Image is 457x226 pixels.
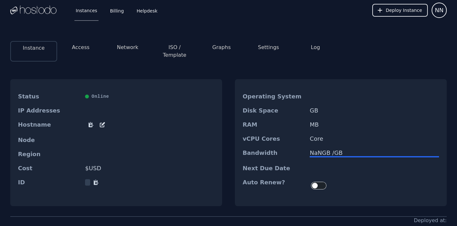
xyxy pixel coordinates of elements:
[243,165,305,172] dt: Next Due Date
[243,107,305,114] dt: Disk Space
[85,93,214,100] div: Online
[435,6,444,15] span: NN
[258,44,279,51] button: Settings
[72,44,90,51] button: Access
[243,121,305,128] dt: RAM
[310,107,439,114] dd: GB
[18,137,80,143] dt: Node
[18,93,80,100] dt: Status
[243,150,305,157] dt: Bandwidth
[85,165,214,172] dd: $ USD
[18,121,80,129] dt: Hostname
[243,136,305,142] dt: vCPU Cores
[311,44,320,51] button: Log
[372,4,428,17] button: Deploy Instance
[310,121,439,128] dd: MB
[18,165,80,172] dt: Cost
[432,3,447,18] button: User menu
[18,107,80,114] dt: IP Addresses
[310,136,439,142] dd: Core
[212,44,231,51] button: Graphs
[23,44,45,52] button: Instance
[117,44,138,51] button: Network
[10,5,56,15] img: Logo
[310,150,439,156] div: NaN GB / GB
[243,93,305,100] dt: Operating System
[18,151,80,157] dt: Region
[243,179,305,192] dt: Auto Renew?
[18,179,80,186] dt: ID
[414,217,447,224] div: Deployed at:
[156,44,193,59] button: ISO / Template
[386,7,422,13] span: Deploy Instance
